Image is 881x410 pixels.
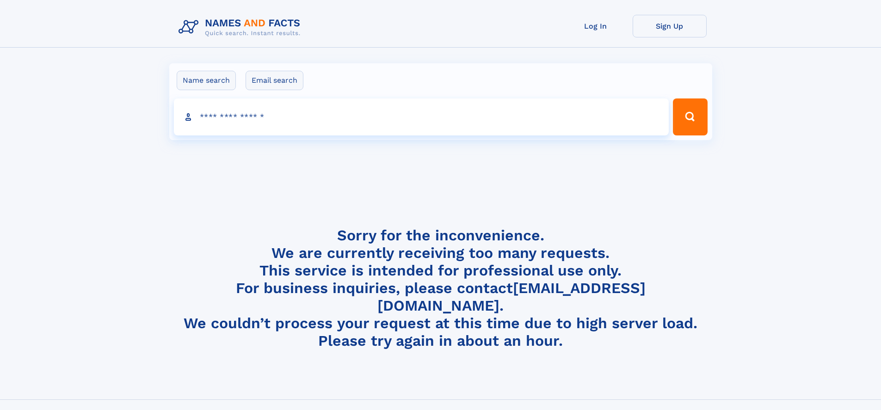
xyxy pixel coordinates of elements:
[174,98,669,135] input: search input
[246,71,303,90] label: Email search
[377,279,646,314] a: [EMAIL_ADDRESS][DOMAIN_NAME]
[559,15,633,37] a: Log In
[175,226,707,350] h4: Sorry for the inconvenience. We are currently receiving too many requests. This service is intend...
[175,15,308,40] img: Logo Names and Facts
[673,98,707,135] button: Search Button
[177,71,236,90] label: Name search
[633,15,707,37] a: Sign Up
